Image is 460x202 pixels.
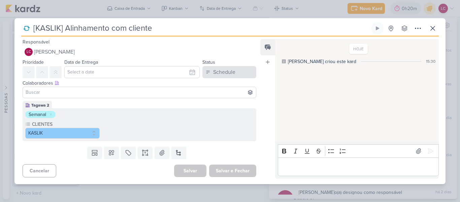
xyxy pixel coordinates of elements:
[31,121,100,128] label: CLIENTES
[64,59,98,65] label: Data de Entrega
[282,59,286,63] div: Este log é visível à todos no kard
[25,48,33,56] div: Laís Costa
[34,48,75,56] span: [PERSON_NAME]
[23,46,256,58] button: LC [PERSON_NAME]
[278,144,439,157] div: Editor toolbar
[27,50,31,54] p: LC
[202,66,256,78] button: Schedule
[426,58,435,64] div: 15:30
[24,88,255,96] input: Buscar
[23,39,50,45] label: Responsável
[23,80,256,87] div: Colaboradores
[202,59,215,65] label: Status
[288,58,356,65] div: Laís criou este kard
[29,111,46,118] div: Semanal
[23,59,44,65] label: Prioridade
[31,22,370,34] input: Kard Sem Título
[23,164,56,177] button: Cancelar
[375,26,380,31] div: Ligar relógio
[25,128,100,139] button: KASLIK
[278,157,439,176] div: Editor editing area: main
[31,102,49,108] div: Tagawa 2
[64,66,200,78] input: Select a date
[213,68,235,76] div: Schedule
